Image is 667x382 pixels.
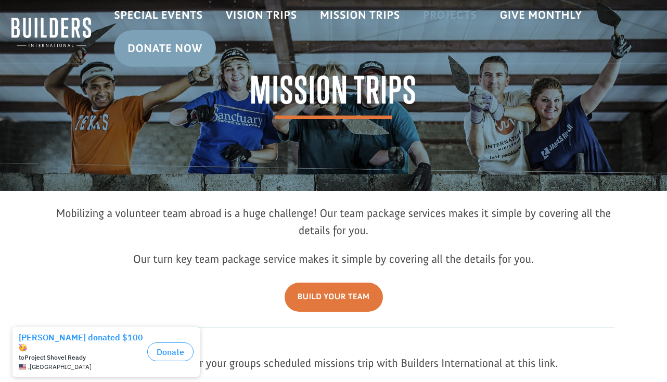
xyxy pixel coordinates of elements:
div: to [19,32,143,40]
strong: Project Shovel Ready [24,32,86,40]
img: Builders International [11,16,91,48]
button: Donate [147,21,194,40]
img: US.png [19,42,26,49]
span: Mission Trips [250,72,417,119]
span: Find and register for your groups scheduled missions trip with Builders International at this link. [109,356,558,370]
div: [PERSON_NAME] donated $100 [19,10,143,31]
span: Mobilizing a volunteer team abroad is a huge challenge! Our team package services makes it simple... [56,206,611,237]
img: emoji partyFace [19,22,27,30]
a: Donate Now [114,30,216,67]
a: Build Your Team [285,283,383,311]
span: , [GEOGRAPHIC_DATA] [28,42,92,49]
span: Our turn key team package service makes it simple by covering all the details for you. [133,252,534,266]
